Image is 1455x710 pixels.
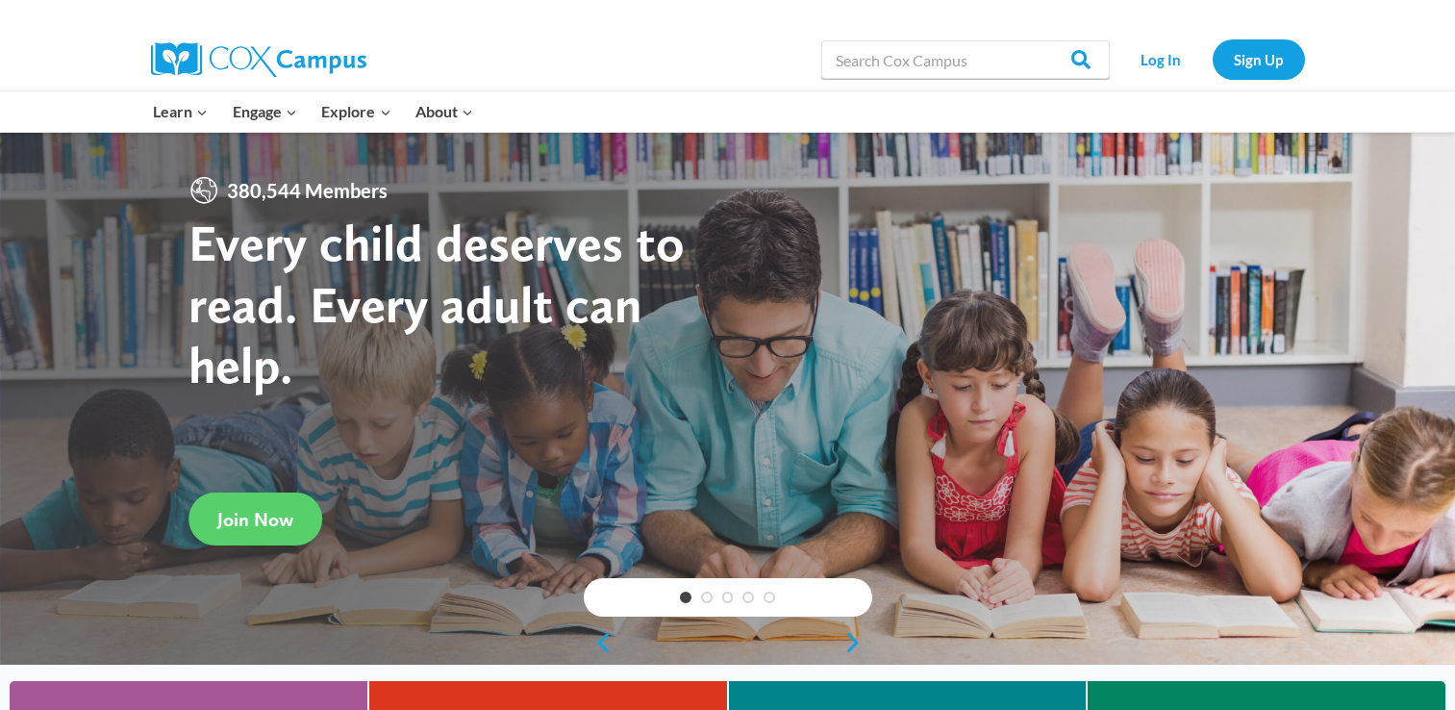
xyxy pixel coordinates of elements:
a: Join Now [188,493,322,545]
strong: Every child deserves to read. Every adult can help. [188,212,685,395]
a: Sign Up [1213,39,1305,79]
span: 380,544 Members [219,175,395,206]
span: Join Now [217,508,293,531]
a: Log In [1119,39,1203,79]
a: next [843,631,872,654]
span: About [415,99,473,124]
nav: Primary Navigation [141,91,486,132]
nav: Secondary Navigation [1119,39,1305,79]
div: content slider buttons [584,623,872,662]
a: 1 [680,592,691,603]
a: 3 [722,592,734,603]
span: Learn [153,99,208,124]
a: previous [584,631,613,654]
img: Cox Campus [151,42,366,77]
a: 5 [764,592,775,603]
input: Search Cox Campus [821,40,1110,79]
span: Engage [233,99,297,124]
span: Explore [321,99,390,124]
a: 4 [742,592,754,603]
a: 2 [701,592,713,603]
